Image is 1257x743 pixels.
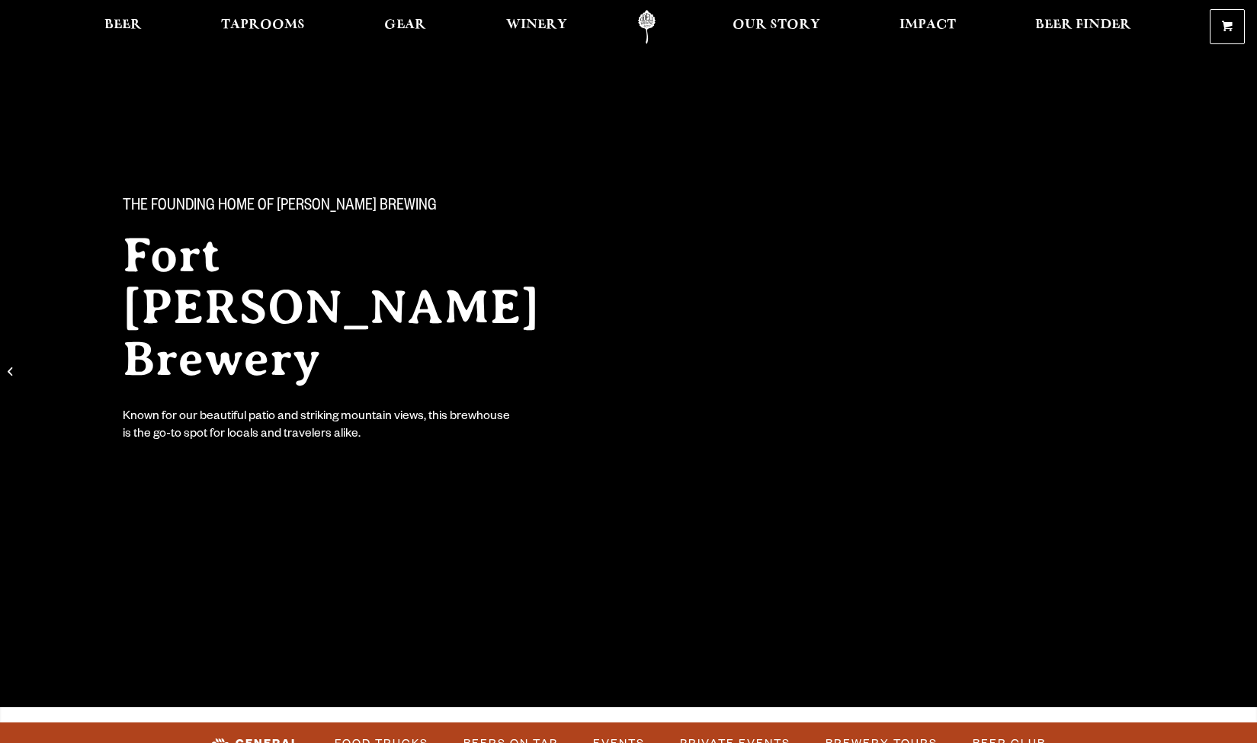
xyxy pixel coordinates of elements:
span: Impact [899,19,956,31]
a: Taprooms [211,10,315,44]
span: Winery [506,19,567,31]
a: Beer [95,10,152,44]
span: The Founding Home of [PERSON_NAME] Brewing [123,197,437,217]
span: Gear [384,19,426,31]
span: Our Story [733,19,820,31]
a: Gear [374,10,436,44]
a: Winery [496,10,577,44]
span: Beer Finder [1035,19,1131,31]
a: Our Story [723,10,830,44]
h2: Fort [PERSON_NAME] Brewery [123,229,598,385]
a: Beer Finder [1025,10,1141,44]
div: Known for our beautiful patio and striking mountain views, this brewhouse is the go-to spot for l... [123,409,513,444]
a: Odell Home [618,10,675,44]
span: Taprooms [221,19,305,31]
span: Beer [104,19,142,31]
a: Impact [890,10,966,44]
